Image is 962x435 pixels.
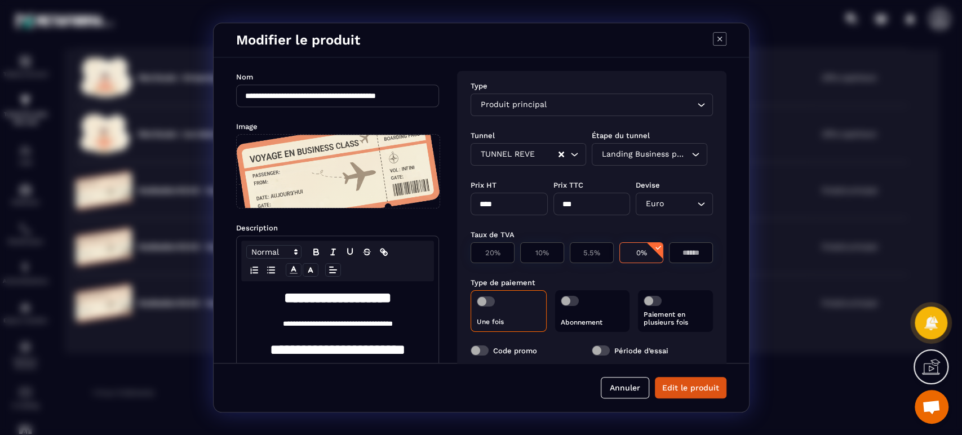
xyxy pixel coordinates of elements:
input: Search for option [666,198,694,210]
label: Prix TTC [553,181,583,189]
label: Prix HT [471,181,496,189]
label: Image [236,122,258,131]
span: Landing Business paiement [599,148,688,161]
label: Description [236,224,278,232]
span: TUNNEL REVE [478,148,537,161]
label: Taux de TVA [471,230,515,239]
p: Une fois [477,318,540,326]
span: Euro [643,198,666,210]
p: Abonnement [560,318,624,326]
label: Étape du tunnel [592,131,650,140]
label: Code promo [493,347,537,355]
p: 0% [626,248,657,257]
p: 5.5% [576,248,608,257]
div: Search for option [592,143,707,166]
div: Search for option [471,94,713,116]
input: Search for option [537,148,557,161]
span: Produit principal [478,99,549,111]
div: Ouvrir le chat [915,390,948,424]
input: Search for option [549,99,694,111]
label: Période d’essai [614,347,668,355]
p: 10% [526,248,558,257]
button: Edit le produit [655,377,726,398]
p: Paiement en plusieurs fois [644,310,707,326]
label: Tunnel [471,131,495,140]
p: 20% [477,248,508,257]
label: Nom [236,73,253,81]
div: Search for option [471,143,586,166]
h4: Modifier le produit [236,32,360,48]
label: Type de paiement [471,278,535,287]
div: Search for option [636,193,713,215]
label: Type [471,82,487,90]
label: Devise [636,181,660,189]
button: Annuler [601,377,649,398]
button: Clear Selected [558,150,564,159]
